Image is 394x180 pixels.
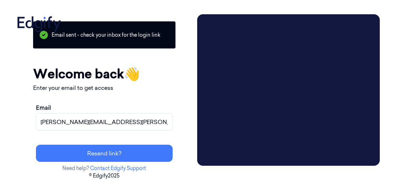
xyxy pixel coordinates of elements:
a: Contact Edgify Support [90,165,146,171]
label: Email [36,103,51,112]
button: Resend link? [36,145,173,162]
p: © Edgify 2025 [14,172,194,180]
input: name@example.com [36,113,173,130]
p: Need help? [33,165,175,172]
p: Enter your email to get access [33,83,175,92]
p: Email sent - check your inbox for the login link [33,21,175,48]
h1: Welcome back 👋 [33,64,175,83]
